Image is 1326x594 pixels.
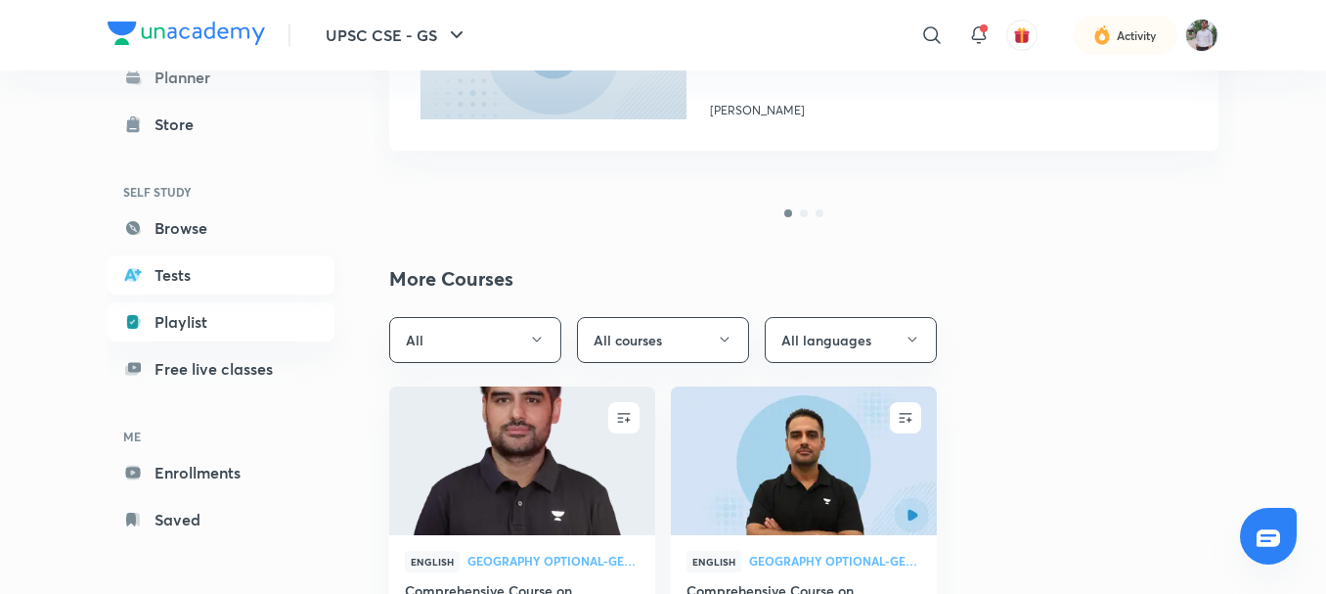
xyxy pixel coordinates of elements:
span: Geography Optional-Geography Paper I [749,555,921,567]
button: All [389,317,561,363]
img: Ambuj dubey [1185,19,1218,52]
a: new-thumbnail [389,387,655,535]
a: Geography Optional-Geography Paper I [467,555,640,569]
a: Planner [108,58,334,97]
a: new-thumbnail [671,387,937,535]
img: activity [1093,23,1111,47]
a: Playlist [108,302,334,342]
img: new-thumbnail [668,385,939,536]
h6: SELF STUDY [108,175,334,208]
span: English [405,551,460,572]
span: Geography Optional-Geography Paper I [467,555,640,567]
button: All languages [765,317,937,363]
a: Browse [108,208,334,248]
div: Store [155,113,205,136]
a: Company Logo [108,22,265,50]
a: Enrollments [108,453,334,492]
a: [PERSON_NAME] [710,94,1156,119]
button: UPSC CSE - GS [314,16,480,55]
img: avatar [1013,26,1031,44]
img: new-thumbnail [386,385,657,536]
button: All courses [577,317,749,363]
span: English [686,551,741,572]
a: Geography Optional-Geography Paper I [749,555,921,569]
a: Store [108,105,334,144]
button: avatar [1006,20,1038,51]
a: Tests [108,255,334,295]
a: Free live classes [108,349,334,388]
a: Saved [108,500,334,539]
img: Company Logo [108,22,265,45]
h6: ME [108,420,334,453]
h2: More Courses [389,264,1218,294]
